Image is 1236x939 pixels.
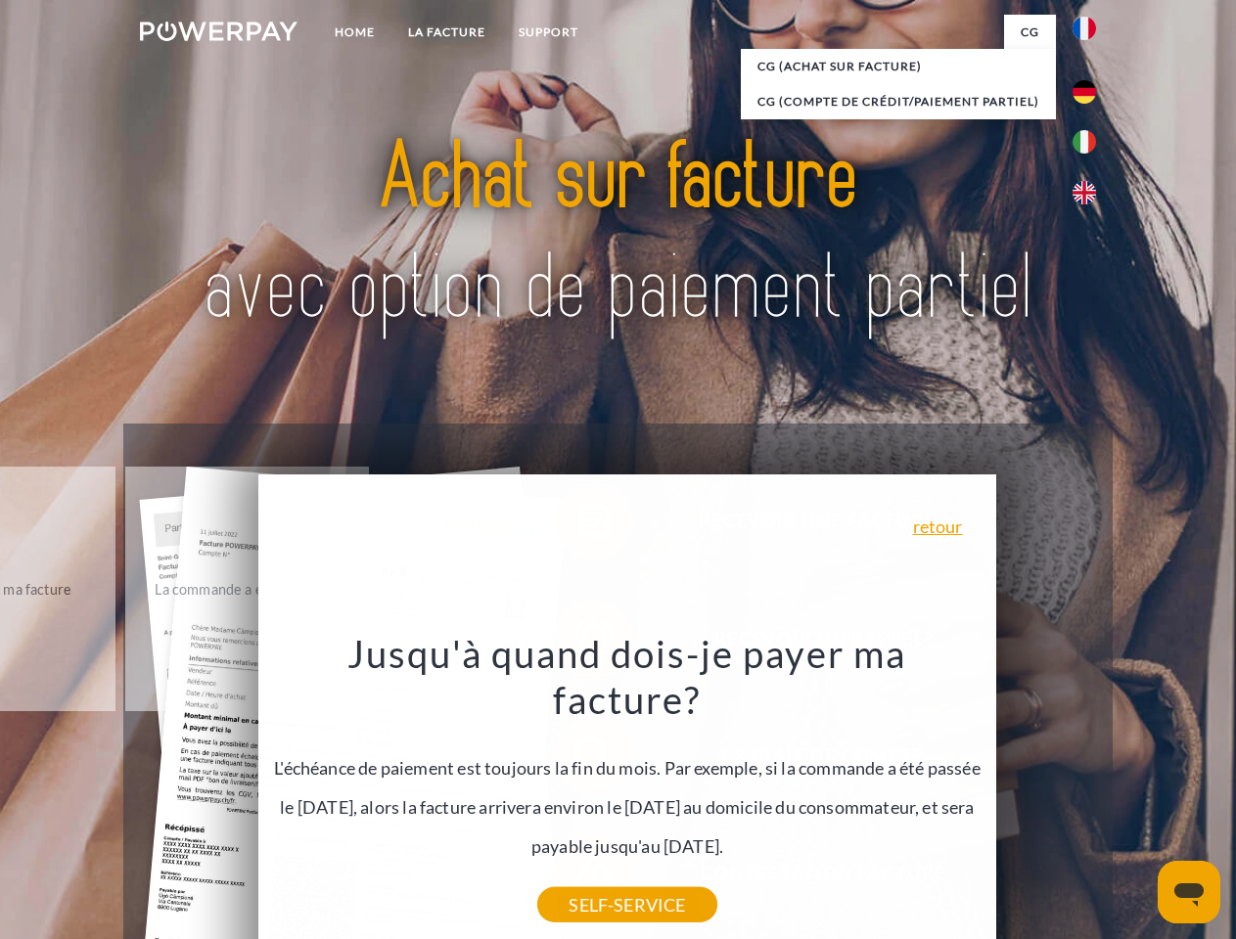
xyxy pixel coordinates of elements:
[1073,181,1096,204] img: en
[318,15,391,50] a: Home
[913,517,963,535] a: retour
[1073,130,1096,154] img: it
[741,84,1056,119] a: CG (Compte de crédit/paiement partiel)
[270,630,984,905] div: L'échéance de paiement est toujours la fin du mois. Par exemple, si la commande a été passée le [...
[391,15,502,50] a: LA FACTURE
[537,887,716,922] a: SELF-SERVICE
[1073,80,1096,104] img: de
[270,630,984,724] h3: Jusqu'à quand dois-je payer ma facture?
[187,94,1049,375] img: title-powerpay_fr.svg
[741,49,1056,84] a: CG (achat sur facture)
[1073,17,1096,40] img: fr
[140,22,298,41] img: logo-powerpay-white.svg
[137,575,357,602] div: La commande a été renvoyée
[1004,15,1056,50] a: CG
[502,15,595,50] a: Support
[1158,861,1220,923] iframe: Bouton de lancement de la fenêtre de messagerie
